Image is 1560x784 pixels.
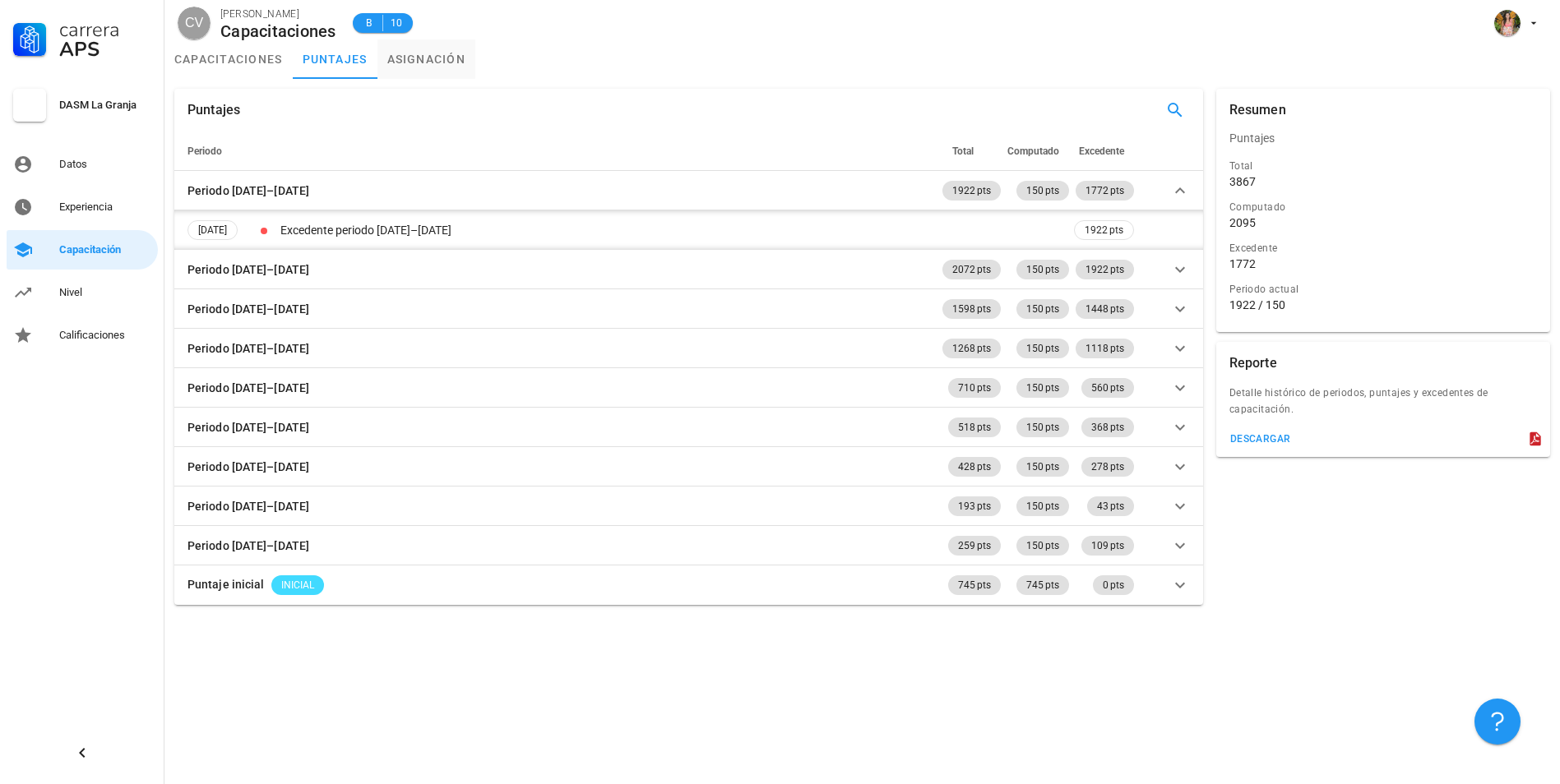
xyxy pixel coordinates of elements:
div: 1922 / 150 [1229,297,1537,312]
span: 745 pts [1026,575,1059,595]
span: 1922 pts [1086,260,1124,279]
span: 1448 pts [1086,299,1124,319]
div: Reporte [1229,342,1277,385]
span: 428 pts [958,457,991,477]
span: 0 pts [1103,575,1124,595]
div: Periodo [DATE]–[DATE] [187,458,309,476]
span: CV [185,7,203,39]
span: 745 pts [958,575,991,595]
span: 150 pts [1026,536,1059,556]
div: Calificaciones [59,329,151,342]
div: Total [1229,158,1537,174]
div: Computado [1229,199,1537,215]
span: 1118 pts [1086,339,1124,358]
span: 193 pts [958,496,991,516]
span: 150 pts [1026,181,1059,201]
span: 560 pts [1091,378,1124,398]
a: capacitaciones [164,39,293,79]
div: avatar [178,7,211,39]
div: Puntajes [1216,118,1550,158]
span: 278 pts [1091,457,1124,477]
span: 1922 pts [952,181,991,201]
span: 710 pts [958,378,991,398]
div: DASM La Granja [59,99,151,112]
a: asignación [377,39,476,79]
span: 150 pts [1026,496,1059,516]
span: 10 [390,15,403,31]
span: 150 pts [1026,299,1059,319]
div: Resumen [1229,89,1286,131]
span: 2072 pts [952,260,991,279]
td: Excedente periodo [DATE]–[DATE] [277,210,1071,250]
div: Periodo [DATE]–[DATE] [187,537,309,555]
th: Computado [1004,131,1072,171]
div: Periodo [DATE]–[DATE] [187,497,309,515]
div: 1772 [1229,256,1256,271]
span: Excedente [1079,145,1124,157]
span: 1922 pts [1085,221,1123,239]
span: 518 pts [958,417,991,437]
span: Periodo [187,145,222,157]
span: 150 pts [1026,457,1059,477]
span: 150 pts [1026,260,1059,279]
span: 150 pts [1026,339,1059,358]
span: 150 pts [1026,417,1059,437]
div: Periodo [DATE]–[DATE] [187,300,309,318]
div: Periodo [DATE]–[DATE] [187,418,309,436]
a: Calificaciones [7,316,158,355]
a: puntajes [293,39,377,79]
a: Experiencia [7,187,158,227]
div: Detalle histórico de periodos, puntajes y excedentes de capacitación. [1216,385,1550,427]
span: 1598 pts [952,299,991,319]
th: Excedente [1072,131,1137,171]
div: Nivel [59,286,151,299]
div: Periodo [DATE]–[DATE] [187,339,309,357]
th: Periodo [174,131,939,171]
a: Datos [7,145,158,184]
span: 109 pts [1091,536,1124,556]
span: INICIAL [281,575,314,595]
div: Carrera [59,20,151,39]
div: Periodo actual [1229,281,1537,297]
div: Experiencia [59,201,151,214]
div: Capacitaciones [220,22,336,40]
div: 2095 [1229,215,1256,230]
div: Periodo [DATE]–[DATE] [187,182,309,200]
span: Computado [1007,145,1059,157]
span: 368 pts [1091,417,1124,437]
div: Periodo [DATE]–[DATE] [187,379,309,397]
span: 1772 pts [1086,181,1124,201]
span: 43 pts [1097,496,1124,516]
span: 259 pts [958,536,991,556]
div: Excedente [1229,240,1537,256]
div: Datos [59,158,151,171]
a: Nivel [7,273,158,312]
span: [DATE] [198,221,227,239]
button: descargar [1223,427,1298,450]
span: B [363,15,376,31]
th: Total [939,131,1004,171]
div: Puntaje inicial [187,575,265,593]
div: 3867 [1229,174,1256,189]
div: [PERSON_NAME] [220,6,336,22]
div: Periodo [DATE]–[DATE] [187,261,309,279]
span: 150 pts [1026,378,1059,398]
div: avatar [1494,10,1521,36]
div: descargar [1229,433,1291,445]
div: APS [59,39,151,59]
span: Total [952,145,974,157]
a: Capacitación [7,230,158,270]
div: Puntajes [187,89,240,131]
div: Capacitación [59,243,151,256]
span: 1268 pts [952,339,991,358]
